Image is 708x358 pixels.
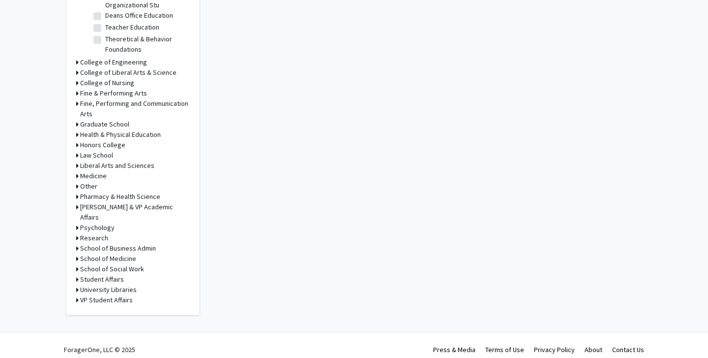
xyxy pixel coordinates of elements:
h3: School of Medicine [80,254,136,264]
h3: VP Student Affairs [80,295,133,305]
h3: Health & Physical Education [80,130,161,140]
a: Press & Media [433,345,475,354]
h3: Other [80,181,97,192]
h3: Honors College [80,140,125,150]
h3: Research [80,233,108,243]
h3: College of Nursing [80,78,134,88]
h3: Liberal Arts and Sciences [80,161,154,171]
a: Terms of Use [485,345,524,354]
a: Contact Us [612,345,644,354]
h3: School of Business Admin [80,243,156,254]
h3: [PERSON_NAME] & VP Academic Affairs [80,202,189,223]
h3: College of Engineering [80,57,147,67]
h3: School of Social Work [80,264,144,274]
h3: Fine, Performing and Communication Arts [80,98,189,119]
h3: Student Affairs [80,274,124,285]
label: Teacher Education [105,22,159,33]
iframe: Chat [7,314,42,351]
h3: College of Liberal Arts & Science [80,67,177,78]
a: Privacy Policy [534,345,575,354]
h3: Medicine [80,171,107,181]
h3: Pharmacy & Health Science [80,192,160,202]
h3: Graduate School [80,119,129,130]
a: About [585,345,602,354]
h3: Fine & Performing Arts [80,88,147,98]
label: Theoretical & Behavior Foundations [105,34,187,55]
h3: University Libraries [80,285,137,295]
h3: Law School [80,150,113,161]
label: Deans Office Education [105,10,173,21]
h3: Psychology [80,223,115,233]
